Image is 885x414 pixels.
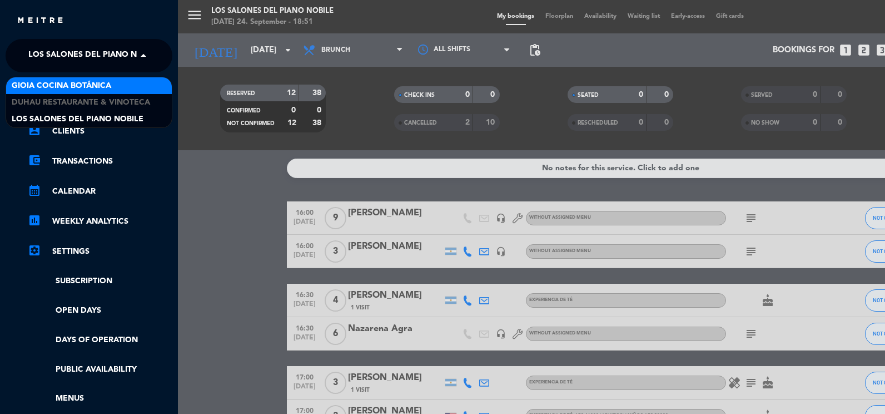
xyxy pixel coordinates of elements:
[28,214,41,227] i: assessment
[12,80,111,92] span: Gioia Cocina Botánica
[17,17,64,25] img: MEITRE
[12,96,150,109] span: Duhau Restaurante & Vinoteca
[28,392,172,405] a: Menus
[28,304,172,317] a: Open Days
[28,215,172,228] a: assessmentWeekly Analytics
[28,363,172,376] a: Public availability
[28,185,172,198] a: calendar_monthCalendar
[28,334,172,347] a: Days of operation
[28,245,172,258] a: Settings
[28,184,41,197] i: calendar_month
[28,124,41,137] i: account_box
[28,155,172,168] a: account_balance_walletTransactions
[12,113,143,126] span: Los Salones del Piano Nobile
[28,275,172,288] a: Subscription
[28,125,172,138] a: account_boxClients
[28,154,41,167] i: account_balance_wallet
[28,244,41,257] i: settings_applications
[28,44,160,67] span: Los Salones del Piano Nobile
